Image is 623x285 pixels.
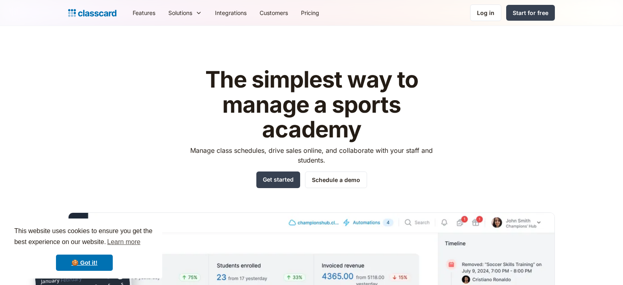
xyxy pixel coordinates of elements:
[513,9,548,17] div: Start for free
[106,236,142,248] a: learn more about cookies
[68,7,116,19] a: Logo
[6,219,162,279] div: cookieconsent
[14,226,155,248] span: This website uses cookies to ensure you get the best experience on our website.
[253,4,294,22] a: Customers
[305,171,367,188] a: Schedule a demo
[168,9,192,17] div: Solutions
[183,146,440,165] p: Manage class schedules, drive sales online, and collaborate with your staff and students.
[506,5,555,21] a: Start for free
[162,4,208,22] div: Solutions
[56,255,113,271] a: dismiss cookie message
[477,9,494,17] div: Log in
[183,67,440,142] h1: The simplest way to manage a sports academy
[294,4,326,22] a: Pricing
[470,4,501,21] a: Log in
[256,171,300,188] a: Get started
[208,4,253,22] a: Integrations
[126,4,162,22] a: Features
